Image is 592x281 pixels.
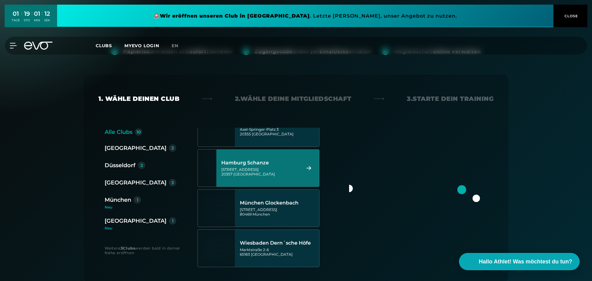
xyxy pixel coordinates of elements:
[105,217,166,225] div: [GEOGRAPHIC_DATA]
[96,43,112,48] span: Clubs
[171,146,174,150] div: 3
[44,18,50,23] div: SEK
[105,161,135,170] div: Düsseldorf
[459,253,580,270] button: Hallo Athlet! Was möchtest du tun?
[235,94,352,103] div: 2. Wähle deine Mitgliedschaft
[98,94,179,103] div: 1. Wähle deinen Club
[240,200,317,206] div: München Glockenbach
[240,207,317,217] div: [STREET_ADDRESS] 80469 München
[12,9,20,18] div: 01
[31,10,32,26] div: :
[553,5,587,27] button: CLOSE
[240,247,317,257] div: Marktstraße 2-6 65183 [GEOGRAPHIC_DATA]
[34,18,40,23] div: MIN
[221,160,299,166] div: Hamburg Schanze
[563,13,578,19] span: CLOSE
[123,246,135,250] strong: Clubs
[137,198,138,202] div: 1
[407,94,494,103] div: 3. Starte dein Training
[24,9,30,18] div: 19
[171,180,174,185] div: 3
[12,18,20,23] div: TAGE
[140,163,143,167] div: 2
[42,10,43,26] div: :
[44,9,50,18] div: 12
[172,43,178,48] span: en
[221,167,299,176] div: [STREET_ADDRESS] 20357 [GEOGRAPHIC_DATA]
[121,246,123,250] strong: 3
[105,246,185,255] div: Weitere werden bald in deiner Nähe eröffnen
[105,226,176,230] div: Neu
[21,10,22,26] div: :
[105,196,131,204] div: München
[479,258,572,266] span: Hallo Athlet! Was möchtest du tun?
[105,178,166,187] div: [GEOGRAPHIC_DATA]
[240,240,317,246] div: Wiesbaden Dern´sche Höfe
[124,43,159,48] a: MYEVO LOGIN
[105,144,166,152] div: [GEOGRAPHIC_DATA]
[96,43,124,48] a: Clubs
[24,18,30,23] div: STD
[34,9,40,18] div: 01
[240,127,317,136] div: Axel-Springer-Platz 3 20355 [GEOGRAPHIC_DATA]
[105,205,181,209] div: Neu
[172,42,186,49] a: en
[172,219,173,223] div: 1
[136,130,141,134] div: 10
[105,128,132,136] div: Alle Clubs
